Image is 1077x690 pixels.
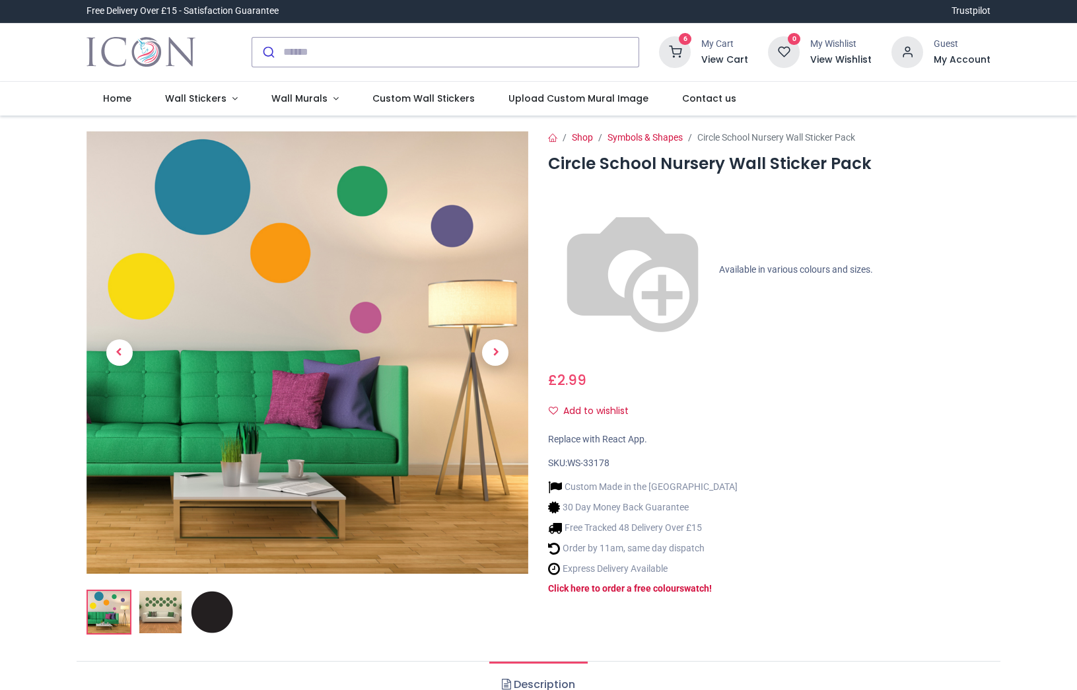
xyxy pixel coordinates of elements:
a: Previous [87,198,153,508]
div: Replace with React App. [548,433,990,446]
div: Guest [934,38,990,51]
img: WS-33178-02 [139,591,182,633]
div: SKU: [548,457,990,470]
a: My Account [934,53,990,67]
a: View Cart [701,53,748,67]
div: Free Delivery Over £15 - Satisfaction Guarantee [87,5,279,18]
span: Custom Wall Stickers [372,92,475,105]
a: Next [462,198,528,508]
a: Wall Stickers [149,82,255,116]
img: Circle School Nursery Wall Sticker Pack [87,131,529,574]
a: 0 [768,46,800,56]
a: swatch [679,583,709,594]
span: Upload Custom Mural Image [508,92,648,105]
li: 30 Day Money Back Guarantee [548,500,738,514]
a: Logo of Icon Wall Stickers [87,34,195,71]
span: Circle School Nursery Wall Sticker Pack [697,132,855,143]
a: Shop [572,132,593,143]
a: Wall Murals [255,82,356,116]
div: My Cart [701,38,748,51]
a: Trustpilot [952,5,990,18]
span: Next [482,339,508,366]
button: Add to wishlistAdd to wishlist [548,400,640,423]
span: 2.99 [557,370,586,390]
a: View Wishlist [810,53,872,67]
li: Order by 11am, same day dispatch [548,541,738,555]
span: Home [103,92,131,105]
button: Submit [252,38,283,67]
h1: Circle School Nursery Wall Sticker Pack [548,153,990,175]
img: WS-33178-03 [191,591,233,633]
span: Previous [106,339,133,366]
a: Click here to order a free colour [548,583,679,594]
img: color-wheel.png [548,186,717,355]
sup: 0 [788,33,800,46]
span: £ [548,370,586,390]
span: Wall Stickers [165,92,226,105]
img: Circle School Nursery Wall Sticker Pack [88,591,130,633]
sup: 6 [679,33,691,46]
span: Contact us [682,92,736,105]
i: Add to wishlist [549,406,558,415]
span: Available in various colours and sizes. [719,264,873,275]
img: Icon Wall Stickers [87,34,195,71]
li: Custom Made in the [GEOGRAPHIC_DATA] [548,480,738,494]
a: 6 [659,46,691,56]
li: Free Tracked 48 Delivery Over £15 [548,521,738,535]
div: My Wishlist [810,38,872,51]
a: Symbols & Shapes [608,132,683,143]
a: ! [709,583,712,594]
li: Express Delivery Available [548,562,738,576]
span: Wall Murals [271,92,328,105]
span: WS-33178 [567,458,609,468]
